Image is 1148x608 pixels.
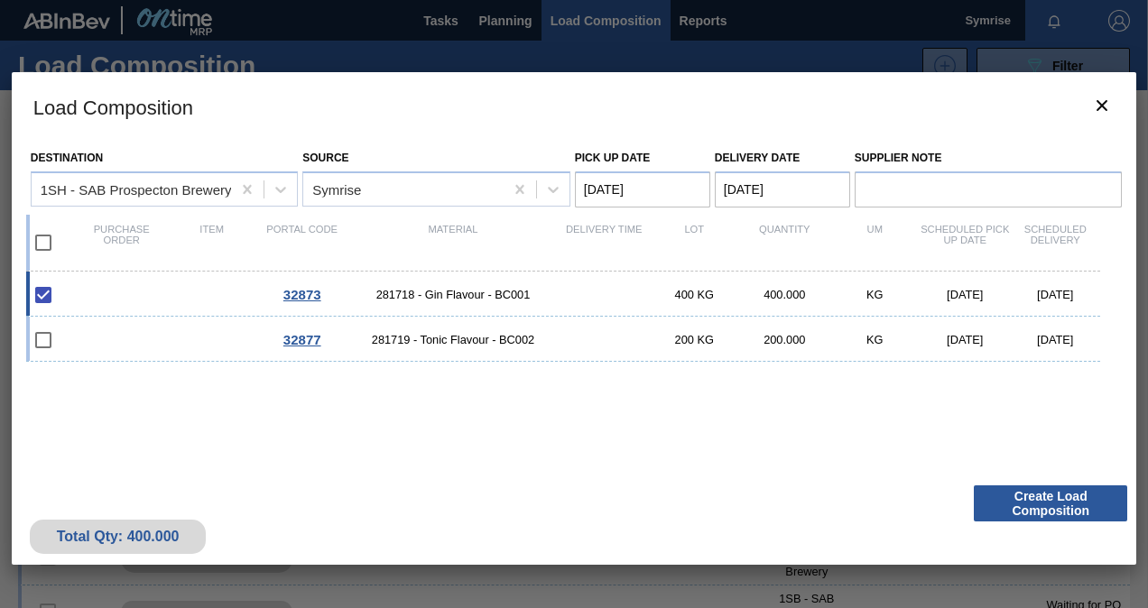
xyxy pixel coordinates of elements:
[920,333,1010,346] div: [DATE]
[739,224,829,262] div: Quantity
[829,288,920,301] div: KG
[575,152,651,164] label: Pick up Date
[739,288,829,301] div: 400.000
[855,145,1123,171] label: Supplier Note
[12,72,1137,141] h3: Load Composition
[974,485,1127,521] button: Create Load Composition
[167,224,257,262] div: Item
[575,171,710,207] input: mm/dd/yyyy
[312,181,361,197] div: Symrise
[829,224,920,262] div: UM
[77,224,167,262] div: Purchase order
[302,152,348,164] label: Source
[649,288,739,301] div: 400 KG
[739,333,829,346] div: 200.000
[257,224,347,262] div: Portal code
[347,288,560,301] span: 281718 - Gin Flavour - BC001
[257,332,347,347] div: Go to Order
[257,287,347,302] div: Go to Order
[1010,333,1100,346] div: [DATE]
[41,181,232,197] div: 1SH - SAB Prospecton Brewery
[649,333,739,346] div: 200 KG
[920,224,1010,262] div: Scheduled Pick up Date
[559,224,649,262] div: Delivery Time
[649,224,739,262] div: Lot
[347,333,560,346] span: 281719 - Tonic Flavour - BC002
[1010,224,1100,262] div: Scheduled Delivery
[829,333,920,346] div: KG
[715,171,850,207] input: mm/dd/yyyy
[1010,288,1100,301] div: [DATE]
[347,224,560,262] div: Material
[283,332,321,347] span: 32877
[43,529,193,545] div: Total Qty: 400.000
[715,152,800,164] label: Delivery Date
[283,287,321,302] span: 32873
[920,288,1010,301] div: [DATE]
[31,152,103,164] label: Destination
